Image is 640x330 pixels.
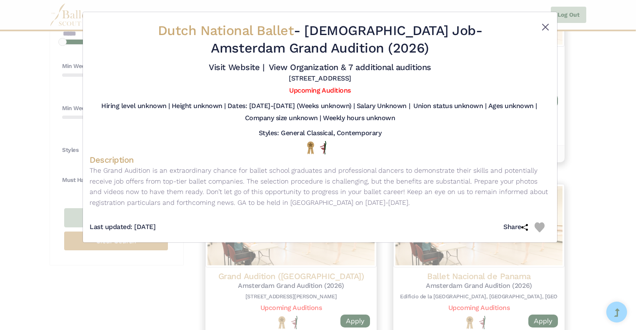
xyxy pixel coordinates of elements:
img: Heart [535,222,545,232]
h4: Description [90,154,550,165]
button: Close [540,22,550,32]
a: Upcoming Auditions [289,86,350,94]
p: The Grand Audition is an extraordinary chance for ballet school graduates and professional dancer... [90,165,550,208]
h5: Height unknown | [172,102,226,111]
h5: Union status unknown | [413,102,486,111]
h5: Last updated: [DATE] [90,223,155,232]
img: All [320,141,326,154]
a: View Organization & 7 additional auditions [269,62,431,72]
h5: Weekly hours unknown [323,114,395,123]
img: National [305,141,316,154]
h2: - - Amsterdam Grand Audition (2026) [128,22,512,57]
h5: [STREET_ADDRESS] [289,74,351,83]
span: Dutch National Ballet [158,23,294,38]
span: [DEMOGRAPHIC_DATA] Job [304,23,475,38]
h5: Share [503,223,535,232]
h5: Hiring level unknown | [101,102,170,111]
a: Visit Website | [209,62,264,72]
h5: Dates: [DATE]-[DATE] (Weeks unknown) | [227,102,355,111]
h5: Salary Unknown | [357,102,410,111]
h5: Ages unknown | [488,102,537,111]
h5: Styles: General Classical, Contemporary [259,129,381,138]
h5: Company size unknown | [245,114,321,123]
